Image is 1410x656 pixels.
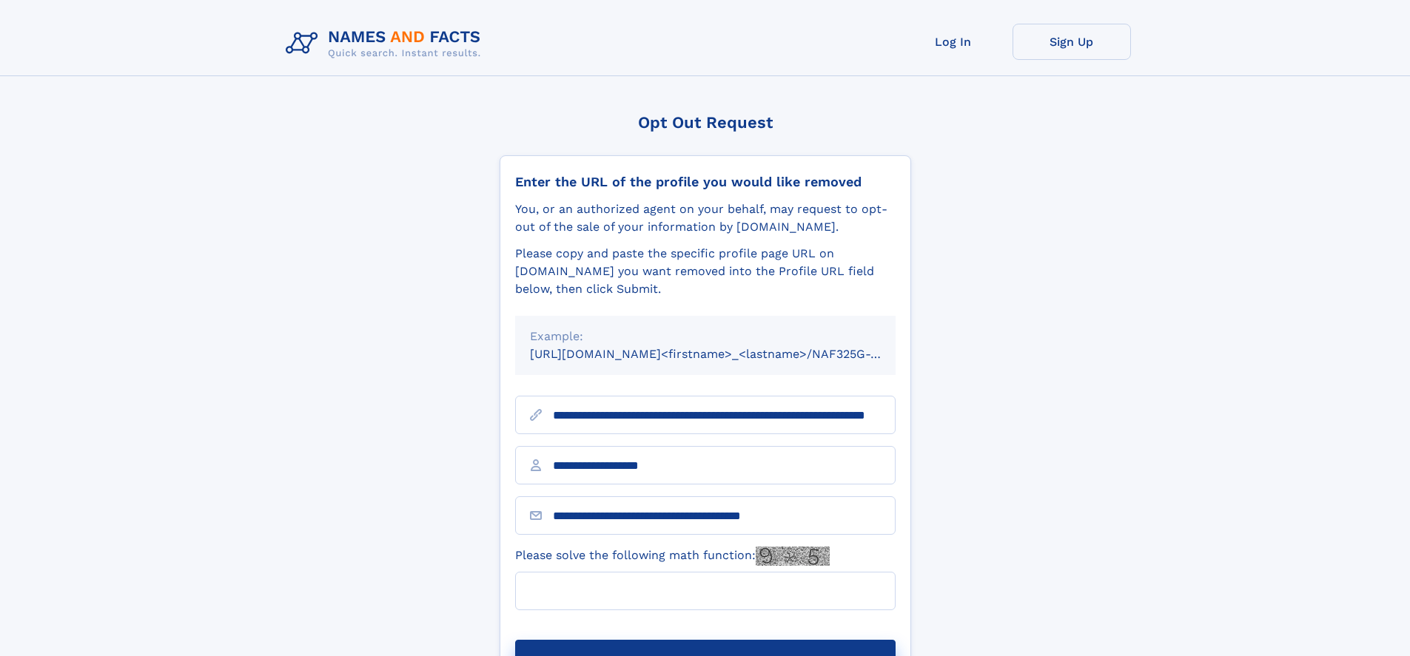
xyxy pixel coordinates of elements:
div: Opt Out Request [500,113,911,132]
img: Logo Names and Facts [280,24,493,64]
div: You, or an authorized agent on your behalf, may request to opt-out of the sale of your informatio... [515,200,896,236]
label: Please solve the following math function: [515,547,830,566]
a: Log In [894,24,1013,60]
small: [URL][DOMAIN_NAME]<firstname>_<lastname>/NAF325G-xxxxxxxx [530,347,924,361]
div: Example: [530,328,881,345]
div: Enter the URL of the profile you would like removed [515,174,896,190]
div: Please copy and paste the specific profile page URL on [DOMAIN_NAME] you want removed into the Pr... [515,245,896,298]
a: Sign Up [1013,24,1131,60]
